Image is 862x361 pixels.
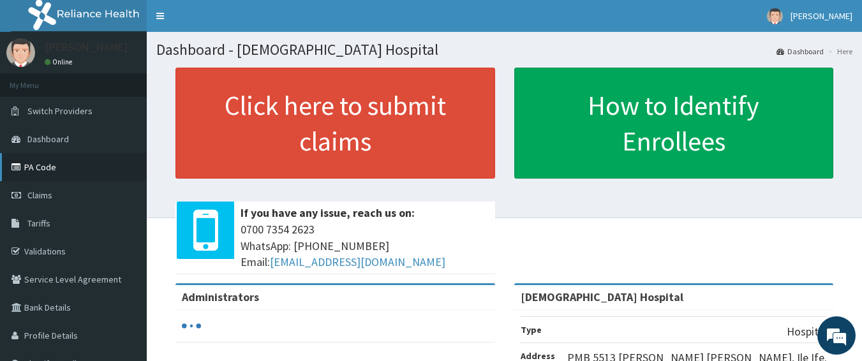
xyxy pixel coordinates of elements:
span: Dashboard [27,133,69,145]
span: 0700 7354 2623 WhatsApp: [PHONE_NUMBER] Email: [241,221,489,270]
a: Click here to submit claims [175,68,495,179]
p: Hospital [787,323,827,340]
b: Administrators [182,290,259,304]
span: Claims [27,189,52,201]
svg: audio-loading [182,316,201,335]
p: [PERSON_NAME] [45,41,128,53]
a: Dashboard [777,46,824,57]
span: [PERSON_NAME] [791,10,852,22]
span: Tariffs [27,217,50,229]
img: User Image [767,8,783,24]
b: If you have any issue, reach us on: [241,205,415,220]
img: User Image [6,38,35,67]
strong: [DEMOGRAPHIC_DATA] Hospital [521,290,683,304]
b: Type [521,324,542,335]
a: Online [45,57,75,66]
a: How to Identify Enrollees [514,68,834,179]
li: Here [825,46,852,57]
h1: Dashboard - [DEMOGRAPHIC_DATA] Hospital [156,41,852,58]
span: Switch Providers [27,105,93,117]
a: [EMAIL_ADDRESS][DOMAIN_NAME] [270,254,445,269]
